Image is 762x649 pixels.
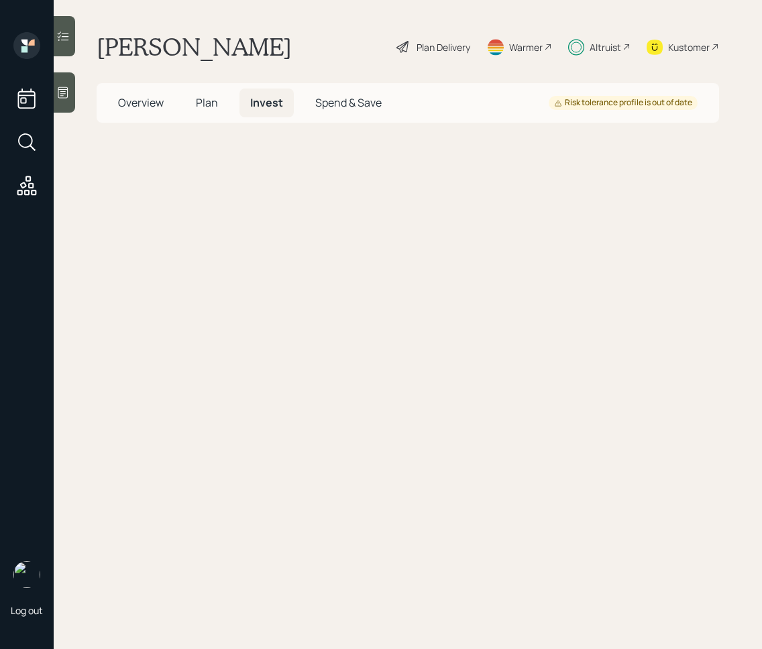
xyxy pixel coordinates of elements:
div: Warmer [509,40,543,54]
h1: [PERSON_NAME] [97,32,292,62]
span: Invest [250,95,283,110]
span: Overview [118,95,164,110]
div: Risk tolerance profile is out of date [554,97,692,109]
div: Log out [11,604,43,617]
div: Altruist [590,40,621,54]
img: retirable_logo.png [13,561,40,588]
span: Spend & Save [315,95,382,110]
span: Plan [196,95,218,110]
div: Plan Delivery [417,40,470,54]
div: Kustomer [668,40,710,54]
